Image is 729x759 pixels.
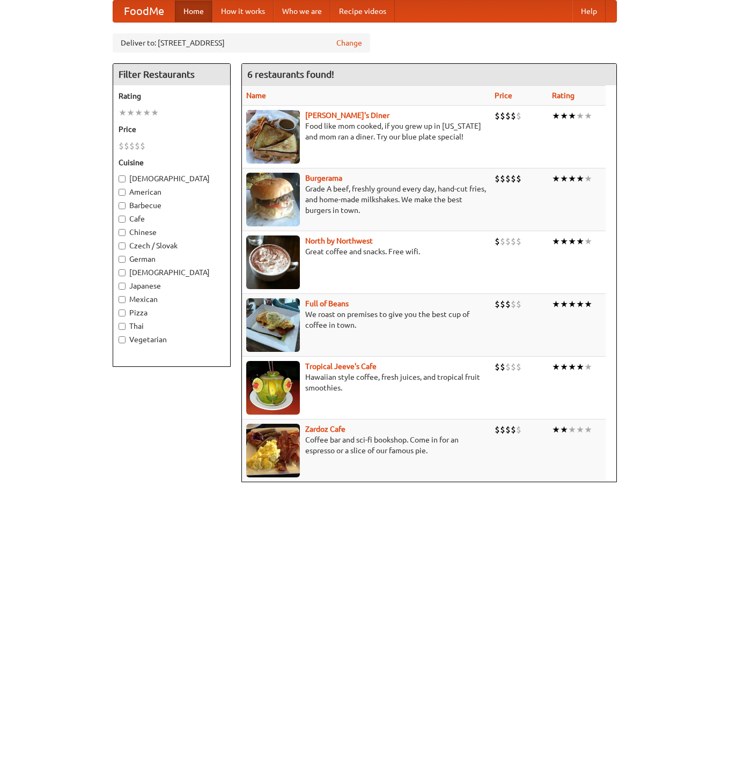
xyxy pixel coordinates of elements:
[119,256,126,263] input: German
[511,298,516,310] li: $
[246,309,486,330] p: We roast on premises to give you the best cup of coffee in town.
[119,307,225,318] label: Pizza
[246,246,486,257] p: Great coffee and snacks. Free wifi.
[119,296,126,303] input: Mexican
[246,110,300,164] img: sallys.jpg
[119,323,126,330] input: Thai
[552,110,560,122] li: ★
[135,140,140,152] li: $
[505,173,511,185] li: $
[576,298,584,310] li: ★
[505,110,511,122] li: $
[576,235,584,247] li: ★
[500,110,505,122] li: $
[119,175,126,182] input: [DEMOGRAPHIC_DATA]
[516,110,521,122] li: $
[584,110,592,122] li: ★
[119,227,225,238] label: Chinese
[505,298,511,310] li: $
[552,424,560,436] li: ★
[119,187,225,197] label: American
[576,173,584,185] li: ★
[246,434,486,456] p: Coffee bar and sci-fi bookshop. Come in for an espresso or a slice of our famous pie.
[119,310,126,316] input: Pizza
[500,424,505,436] li: $
[119,107,127,119] li: ★
[560,110,568,122] li: ★
[246,173,300,226] img: burgerama.jpg
[246,91,266,100] a: Name
[246,298,300,352] img: beans.jpg
[560,361,568,373] li: ★
[511,361,516,373] li: $
[336,38,362,48] a: Change
[495,91,512,100] a: Price
[119,189,126,196] input: American
[305,174,342,182] a: Burgerama
[516,424,521,436] li: $
[500,173,505,185] li: $
[246,235,300,289] img: north.jpg
[552,235,560,247] li: ★
[143,107,151,119] li: ★
[560,298,568,310] li: ★
[560,235,568,247] li: ★
[119,267,225,278] label: [DEMOGRAPHIC_DATA]
[495,361,500,373] li: $
[495,298,500,310] li: $
[119,200,225,211] label: Barbecue
[305,299,349,308] a: Full of Beans
[124,140,129,152] li: $
[246,424,300,477] img: zardoz.jpg
[119,269,126,276] input: [DEMOGRAPHIC_DATA]
[584,298,592,310] li: ★
[305,237,373,245] a: North by Northwest
[119,216,126,223] input: Cafe
[119,173,225,184] label: [DEMOGRAPHIC_DATA]
[560,173,568,185] li: ★
[495,235,500,247] li: $
[246,372,486,393] p: Hawaiian style coffee, fresh juices, and tropical fruit smoothies.
[305,425,345,433] a: Zardoz Cafe
[552,173,560,185] li: ★
[113,64,230,85] h4: Filter Restaurants
[119,242,126,249] input: Czech / Slovak
[113,1,175,22] a: FoodMe
[500,298,505,310] li: $
[113,33,370,53] div: Deliver to: [STREET_ADDRESS]
[584,424,592,436] li: ★
[212,1,274,22] a: How it works
[119,321,225,331] label: Thai
[247,69,334,79] ng-pluralize: 6 restaurants found!
[576,361,584,373] li: ★
[552,298,560,310] li: ★
[516,361,521,373] li: $
[552,91,575,100] a: Rating
[246,361,300,415] img: jeeves.jpg
[552,361,560,373] li: ★
[151,107,159,119] li: ★
[246,121,486,142] p: Food like mom cooked, if you grew up in [US_STATE] and mom ran a diner. Try our blue plate special!
[175,1,212,22] a: Home
[119,283,126,290] input: Japanese
[516,298,521,310] li: $
[511,424,516,436] li: $
[511,110,516,122] li: $
[305,111,389,120] a: [PERSON_NAME]'s Diner
[505,361,511,373] li: $
[568,110,576,122] li: ★
[305,362,377,371] a: Tropical Jeeve's Cafe
[500,361,505,373] li: $
[119,124,225,135] h5: Price
[119,336,126,343] input: Vegetarian
[568,173,576,185] li: ★
[568,361,576,373] li: ★
[119,334,225,345] label: Vegetarian
[511,235,516,247] li: $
